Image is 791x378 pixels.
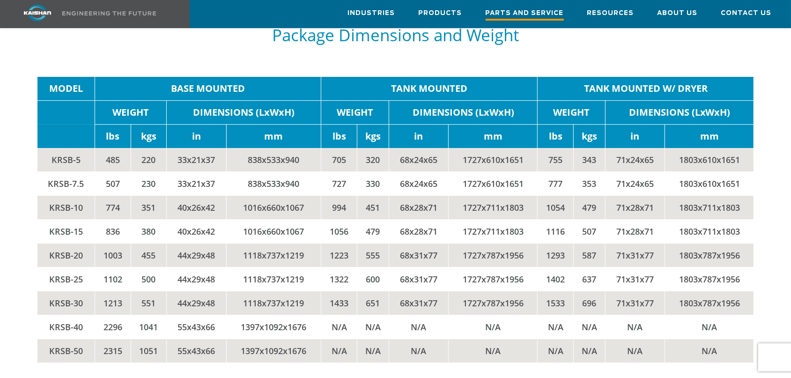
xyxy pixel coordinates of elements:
td: N/A [321,339,357,363]
td: 1803x711x1803 [665,219,754,243]
td: KRSB-40 [37,315,95,339]
td: 1223 [321,243,357,267]
td: in [389,124,449,148]
td: KRSB-10 [37,195,95,219]
td: kgs [574,124,606,148]
td: 1803x787x1956 [665,291,754,315]
td: N/A [389,339,449,363]
td: 587 [574,243,606,267]
td: N/A [357,339,389,363]
td: lbs [538,124,574,148]
td: N/A [574,339,606,363]
td: 1293 [538,243,574,267]
td: in [167,124,226,148]
td: KRSB-50 [37,339,95,363]
td: 351 [131,195,167,219]
td: 1803x787x1956 [665,267,754,291]
td: 555 [357,243,389,267]
td: 33x21x37 [167,171,226,195]
td: 1533 [538,291,574,315]
td: 44x29x48 [167,267,226,291]
td: 755 [538,148,574,172]
td: 1118x737x1219 [226,291,321,315]
td: MODEL [37,77,95,101]
td: 68x31x77 [389,243,449,267]
td: 68x31x77 [389,291,449,315]
td: 71x24x65 [606,148,665,172]
td: 1041 [131,315,167,339]
td: N/A [357,315,389,339]
td: 353 [574,171,606,195]
td: 1727x711x1803 [449,219,538,243]
td: N/A [321,315,357,339]
td: mm [665,124,754,148]
td: 836 [95,219,131,243]
td: DIMENSIONS (LxWxH) [606,100,754,124]
td: lbs [321,124,357,148]
td: 320 [357,148,389,172]
td: 1727x610x1651 [449,148,538,172]
span: Resources [587,8,634,19]
td: 1016x660x1067 [226,195,321,219]
img: Engineering the future [62,11,156,15]
td: 1803x787x1956 [665,243,754,267]
td: BASE MOUNTED [95,77,321,101]
td: 600 [357,267,389,291]
td: 55x43x66 [167,339,226,363]
td: 1727x610x1651 [449,171,538,195]
td: 1727x787x1956 [449,267,538,291]
td: TANK MOUNTED W/ DRYER [538,77,754,101]
a: Contact Us [721,0,772,26]
td: 838x533x940 [226,171,321,195]
td: KRSB-15 [37,219,95,243]
td: 1016x660x1067 [226,219,321,243]
td: 485 [95,148,131,172]
td: in [606,124,665,148]
td: WEIGHT [321,100,389,124]
td: N/A [449,315,538,339]
td: N/A [665,339,754,363]
td: 1402 [538,267,574,291]
td: N/A [389,315,449,339]
span: About Us [658,8,698,19]
td: 68x24x65 [389,148,449,172]
td: 1051 [131,339,167,363]
td: KRSB-30 [37,291,95,315]
td: 71x31x77 [606,267,665,291]
td: DIMENSIONS (LxWxH) [167,100,321,124]
td: 479 [574,195,606,219]
td: 551 [131,291,167,315]
td: 1727x711x1803 [449,195,538,219]
td: 994 [321,195,357,219]
td: 451 [357,195,389,219]
td: N/A [449,339,538,363]
td: 230 [131,171,167,195]
td: N/A [538,315,574,339]
td: 71x28x71 [606,219,665,243]
td: lbs [95,124,131,148]
td: 777 [538,171,574,195]
td: 1803x610x1651 [665,171,754,195]
td: N/A [606,315,665,339]
td: WEIGHT [95,100,167,124]
a: Industries [348,0,395,26]
td: 2315 [95,339,131,363]
td: KRSB-7.5 [37,171,95,195]
td: DIMENSIONS (LxWxH) [389,100,538,124]
td: 1003 [95,243,131,267]
td: 1727x787x1956 [449,243,538,267]
td: 651 [357,291,389,315]
td: 500 [131,267,167,291]
td: N/A [538,339,574,363]
span: Contact Us [721,8,772,19]
td: 55x43x66 [167,315,226,339]
td: 330 [357,171,389,195]
td: 838x533x940 [226,148,321,172]
td: 343 [574,148,606,172]
td: mm [226,124,321,148]
td: 71x31x77 [606,243,665,267]
td: KRSB-5 [37,148,95,172]
td: WEIGHT [538,100,606,124]
td: 1803x711x1803 [665,195,754,219]
td: 1397x1092x1676 [226,339,321,363]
